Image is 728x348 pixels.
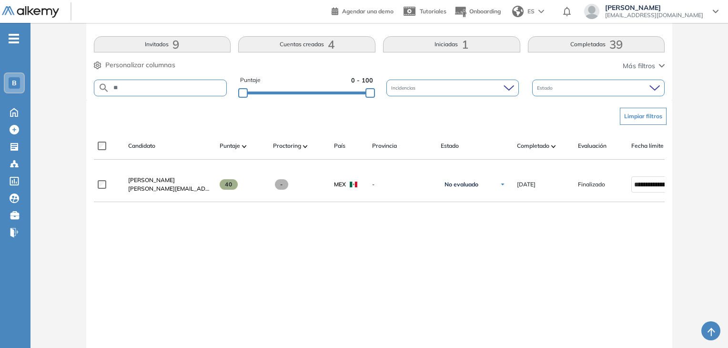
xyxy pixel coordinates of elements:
span: Onboarding [469,8,501,15]
button: Personalizar columnas [94,60,175,70]
span: Estado [441,142,459,150]
a: Agendar una demo [332,5,394,16]
span: Puntaje [220,142,240,150]
span: Más filtros [623,61,655,71]
img: SEARCH_ALT [98,82,110,94]
span: Completado [517,142,549,150]
span: MEX [334,180,346,189]
img: Ícono de flecha [500,182,506,187]
span: B [12,79,17,87]
span: Finalizado [578,180,605,189]
iframe: Chat Widget [680,302,728,348]
div: Widget de chat [680,302,728,348]
span: ES [527,7,535,16]
i: - [9,38,19,40]
span: [PERSON_NAME] [605,4,703,11]
button: Cuentas creadas4 [238,36,375,52]
span: País [334,142,345,150]
span: Estado [537,84,555,92]
button: Onboarding [454,1,501,22]
span: - [372,180,433,189]
span: Proctoring [273,142,301,150]
img: [missing "en.ARROW_ALT" translation] [551,145,556,148]
span: 0 - 100 [351,76,373,85]
span: Puntaje [240,76,261,85]
span: [DATE] [517,180,536,189]
a: [PERSON_NAME] [128,176,212,184]
button: Iniciadas1 [383,36,520,52]
span: Incidencias [391,84,417,92]
button: Invitados9 [94,36,231,52]
span: Provincia [372,142,397,150]
span: Candidato [128,142,155,150]
span: [PERSON_NAME][EMAIL_ADDRESS][DOMAIN_NAME] [128,184,212,193]
span: [EMAIL_ADDRESS][DOMAIN_NAME] [605,11,703,19]
img: [missing "en.ARROW_ALT" translation] [242,145,247,148]
span: [PERSON_NAME] [128,176,175,184]
span: No evaluado [445,181,478,188]
span: Tutoriales [420,8,446,15]
img: arrow [538,10,544,13]
div: Estado [532,80,665,96]
img: world [512,6,524,17]
span: Evaluación [578,142,607,150]
button: Limpiar filtros [620,108,667,125]
button: Más filtros [623,61,665,71]
img: [missing "en.ARROW_ALT" translation] [303,145,308,148]
img: Logo [2,6,59,18]
span: 40 [220,179,238,190]
span: Agendar una demo [342,8,394,15]
span: Personalizar columnas [105,60,175,70]
span: Fecha límite [631,142,664,150]
div: Incidencias [386,80,519,96]
button: Completadas39 [528,36,665,52]
img: MEX [350,182,357,187]
span: - [275,179,289,190]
